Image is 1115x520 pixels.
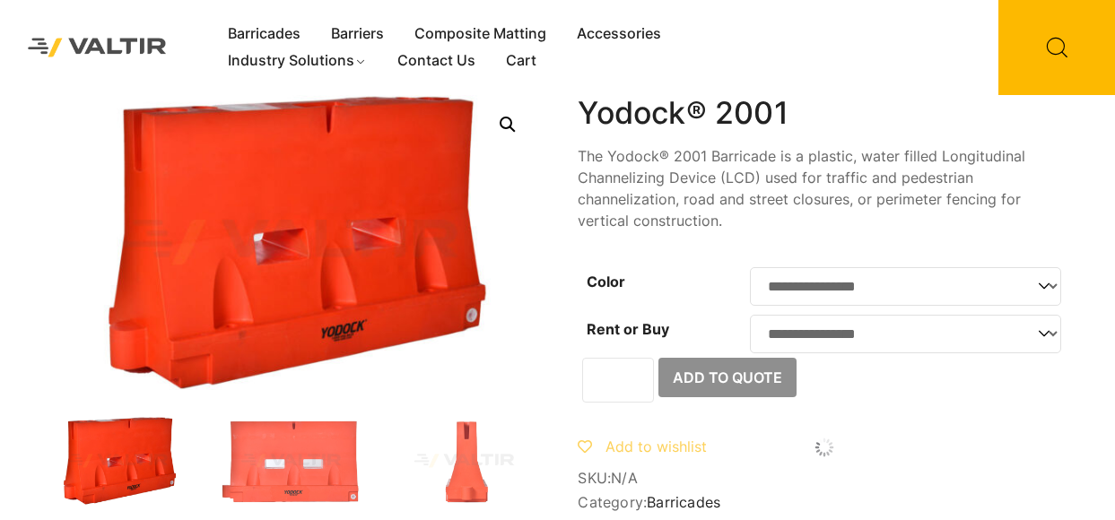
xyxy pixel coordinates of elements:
a: Composite Matting [399,21,562,48]
span: SKU: [578,470,1070,487]
label: Color [587,273,625,290]
span: N/A [611,469,638,487]
img: 2001_Org_Side.jpg [391,417,537,505]
span: Category: [578,494,1070,511]
a: Barricades [647,493,720,511]
a: Contact Us [382,48,491,74]
h1: Yodock® 2001 [578,95,1070,132]
p: The Yodock® 2001 Barricade is a plastic, water filled Longitudinal Channelizing Device (LCD) used... [578,145,1070,231]
a: Cart [491,48,552,74]
a: Barriers [316,21,399,48]
a: Barricades [213,21,316,48]
img: 2001_Org_3Q-1.jpg [45,417,191,505]
img: 2001_Org_Front [536,95,1028,390]
a: Industry Solutions [213,48,382,74]
img: 2001_Org_Front.jpg [218,417,364,505]
a: Accessories [562,21,676,48]
img: Valtir Rentals [13,23,181,71]
button: Add to Quote [658,358,797,397]
label: Rent or Buy [587,320,669,338]
input: Product quantity [582,358,654,403]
